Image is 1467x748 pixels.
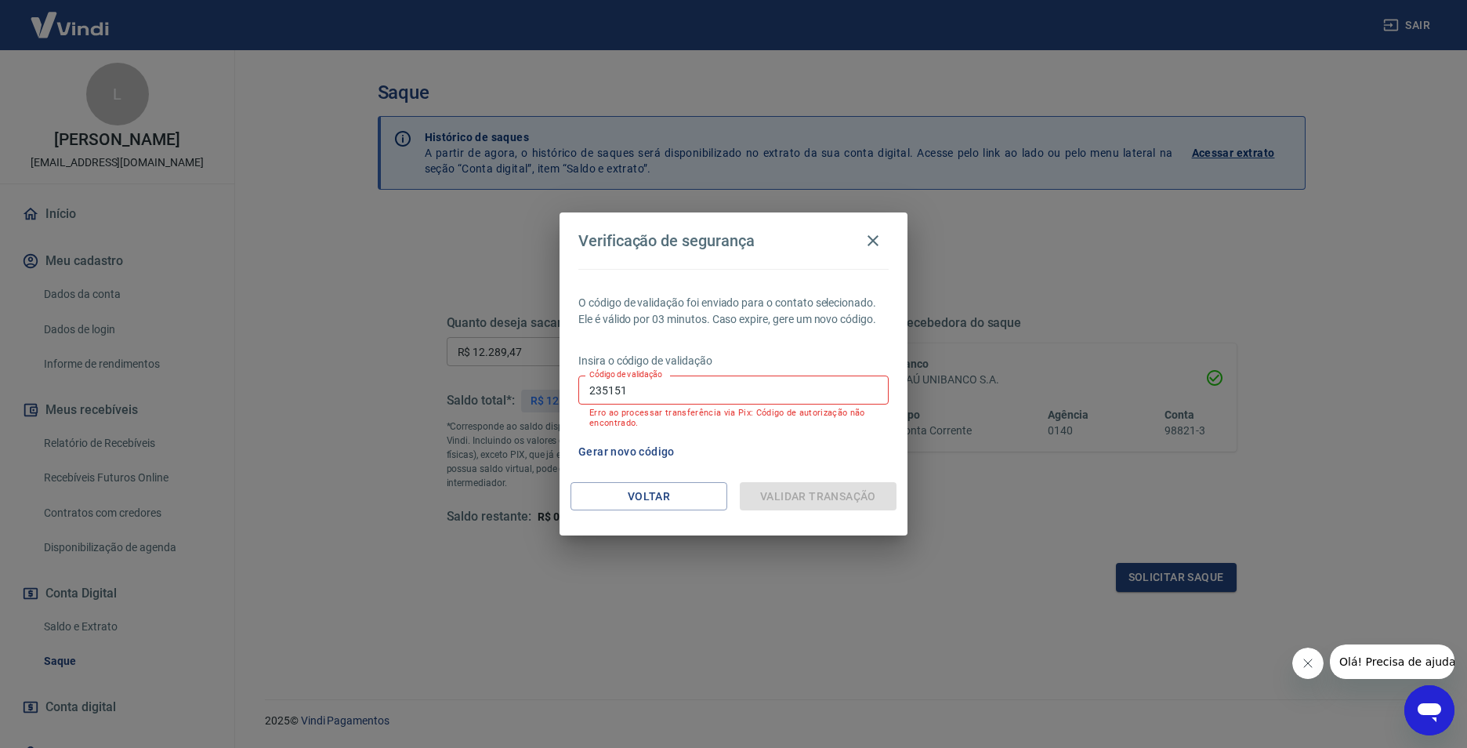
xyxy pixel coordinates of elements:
p: O código de validação foi enviado para o contato selecionado. Ele é válido por 03 minutos. Caso e... [578,295,889,328]
iframe: Fechar mensagem [1292,648,1324,679]
iframe: Mensagem da empresa [1330,645,1454,679]
label: Código de validação [589,369,662,380]
p: Erro ao processar transferência via Pix: Código de autorização não encontrado. [589,408,878,428]
button: Gerar novo código [572,438,681,467]
p: Insira o código de validação [578,353,889,369]
h4: Verificação de segurança [578,231,755,250]
button: Voltar [570,482,727,511]
iframe: Botão para abrir a janela de mensagens [1404,685,1454,735]
span: Olá! Precisa de ajuda? [9,11,132,24]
